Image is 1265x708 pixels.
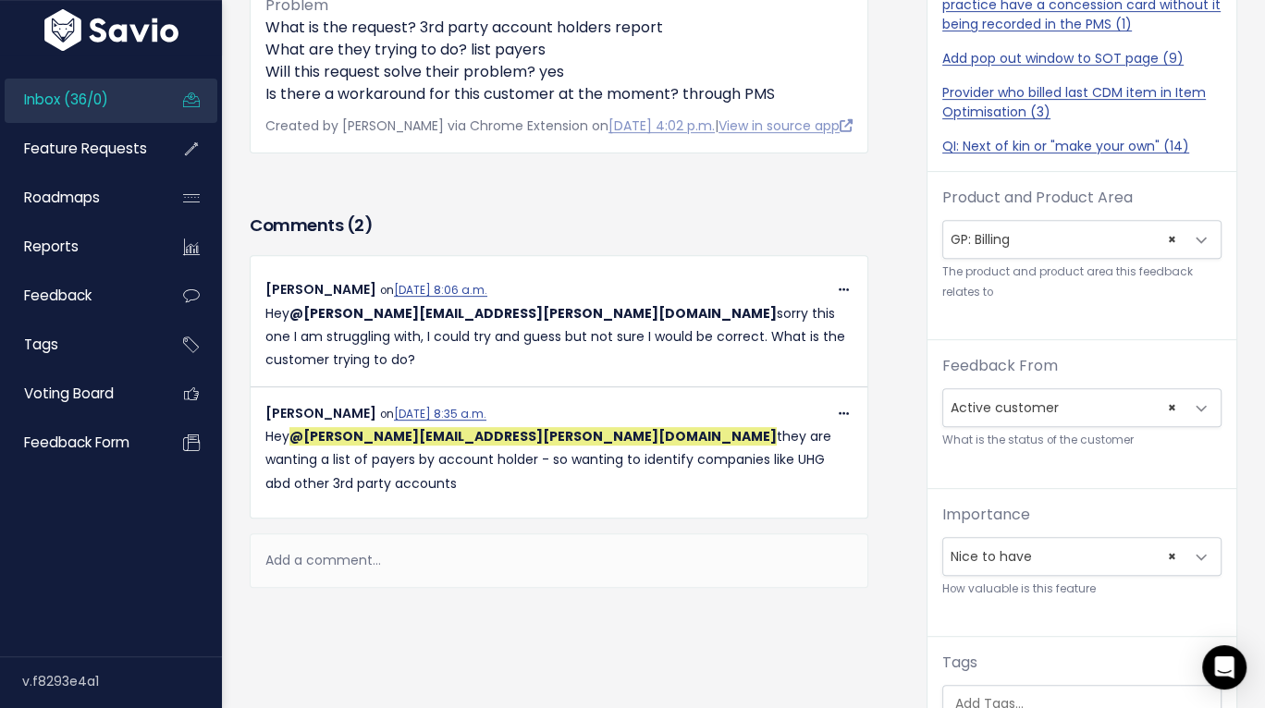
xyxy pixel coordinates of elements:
a: Provider who billed last CDM item in Item Optimisation (3) [942,83,1222,122]
span: on [380,283,487,298]
p: What is the request? 3rd party account holders report What are they trying to do? list payers Wil... [265,17,853,105]
div: Add a comment... [250,533,868,588]
label: Tags [942,652,977,674]
span: Active customer [942,388,1222,427]
a: Feedback [5,275,154,317]
span: × [1168,389,1176,426]
label: Feedback From [942,355,1058,377]
span: Inbox (36/0) [24,90,108,109]
span: Amanda Johnson [289,427,777,446]
span: [PERSON_NAME] [265,280,376,299]
span: Nice to have [943,538,1184,575]
span: Nice to have [942,537,1222,576]
a: Roadmaps [5,177,154,219]
span: Voting Board [24,384,114,403]
a: Feedback form [5,421,154,464]
p: Hey sorry this one I am struggling with, I could try and guess but not sure I would be correct. W... [265,302,853,372]
a: View in source app [718,116,853,135]
span: Tags [24,335,58,354]
label: Product and Product Area [942,187,1133,209]
a: Voting Board [5,372,154,415]
a: [DATE] 4:02 p.m. [608,116,715,135]
span: [PERSON_NAME] [265,404,376,422]
small: The product and product area this feedback relates to [942,262,1222,302]
span: × [1168,221,1176,258]
h3: Comments ( ) [250,213,868,238]
p: Hey they are wanting a list of payers by account holder - so wanting to identify companies like U... [265,425,853,495]
span: 2 [354,214,364,237]
span: Roadmaps [24,188,100,207]
span: Active customer [943,389,1184,426]
div: Open Intercom Messenger [1202,645,1247,690]
small: How valuable is this feature [942,580,1222,599]
span: Created by [PERSON_NAME] via Chrome Extension on | [265,116,853,135]
span: GP: Billing [942,220,1222,259]
div: v.f8293e4a1 [22,657,222,705]
span: on [380,407,486,421]
span: Feature Requests [24,139,147,158]
span: × [1168,538,1176,575]
a: [DATE] 8:06 a.m. [394,283,487,298]
span: Feedback form [24,433,129,452]
label: Importance [942,504,1030,526]
span: Reports [24,237,79,256]
a: [DATE] 8:35 a.m. [394,407,486,421]
small: What is the status of the customer [942,431,1222,450]
a: Tags [5,323,154,366]
span: Lynn Hickey [289,304,777,323]
a: Feature Requests [5,128,154,170]
span: GP: Billing [943,221,1184,258]
img: logo-white.9d6f32f41409.svg [40,9,183,51]
a: Reports [5,226,154,268]
a: Inbox (36/0) [5,79,154,121]
a: Add pop out window to SOT page (9) [942,49,1222,68]
a: QI: Next of kin or "make your own" (14) [942,137,1222,156]
span: Feedback [24,286,92,305]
